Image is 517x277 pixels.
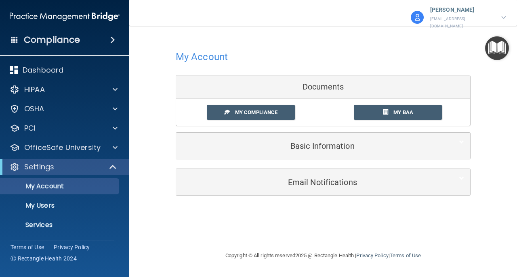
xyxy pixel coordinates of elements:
[10,85,118,94] a: HIPAA
[430,5,493,15] p: [PERSON_NAME]
[10,104,118,114] a: OSHA
[54,243,90,251] a: Privacy Policy
[10,123,118,133] a: PCI
[24,34,80,46] h4: Compliance
[10,162,117,172] a: Settings
[10,65,118,75] a: Dashboard
[182,142,439,150] h5: Basic Information
[176,243,471,269] div: Copyright © All rights reserved 2025 @ Rectangle Health | |
[11,243,44,251] a: Terms of Use
[24,162,54,172] p: Settings
[24,104,44,114] p: OSHA
[235,109,277,115] span: My Compliance
[24,143,101,152] p: OfficeSafe University
[411,11,424,24] img: avatar.17b06cb7.svg
[5,202,116,210] p: My Users
[485,36,509,60] button: Open Resource Center
[176,52,228,62] h4: My Account
[10,66,18,74] img: dashboard.aa5b2476.svg
[176,75,470,99] div: Documents
[182,178,439,187] h5: Email Notifications
[5,221,116,229] p: Services
[24,123,36,133] p: PCI
[393,109,413,115] span: My BAA
[10,143,118,152] a: OfficeSafe University
[390,252,421,258] a: Terms of Use
[23,65,63,75] p: Dashboard
[24,85,45,94] p: HIPAA
[11,254,77,262] span: Ⓒ Rectangle Health 2024
[10,8,120,25] img: PMB logo
[5,182,116,190] p: My Account
[356,252,388,258] a: Privacy Policy
[430,15,493,30] p: [EMAIL_ADDRESS][DOMAIN_NAME]
[182,173,464,191] a: Email Notifications
[501,16,506,19] img: arrow-down.227dba2b.svg
[182,137,464,155] a: Basic Information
